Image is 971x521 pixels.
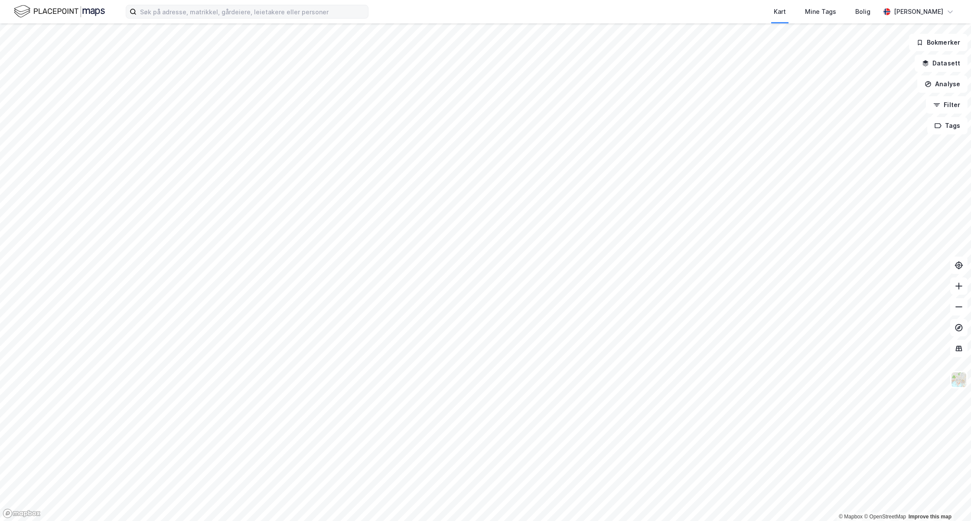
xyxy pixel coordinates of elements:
[864,514,906,520] a: OpenStreetMap
[805,7,836,17] div: Mine Tags
[855,7,870,17] div: Bolig
[926,96,968,114] button: Filter
[774,7,786,17] div: Kart
[839,514,863,520] a: Mapbox
[928,479,971,521] iframe: Chat Widget
[909,514,951,520] a: Improve this map
[137,5,368,18] input: Søk på adresse, matrikkel, gårdeiere, leietakere eller personer
[3,508,41,518] a: Mapbox homepage
[951,371,967,388] img: Z
[917,75,968,93] button: Analyse
[909,34,968,51] button: Bokmerker
[14,4,105,19] img: logo.f888ab2527a4732fd821a326f86c7f29.svg
[915,55,968,72] button: Datasett
[894,7,943,17] div: [PERSON_NAME]
[927,117,968,134] button: Tags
